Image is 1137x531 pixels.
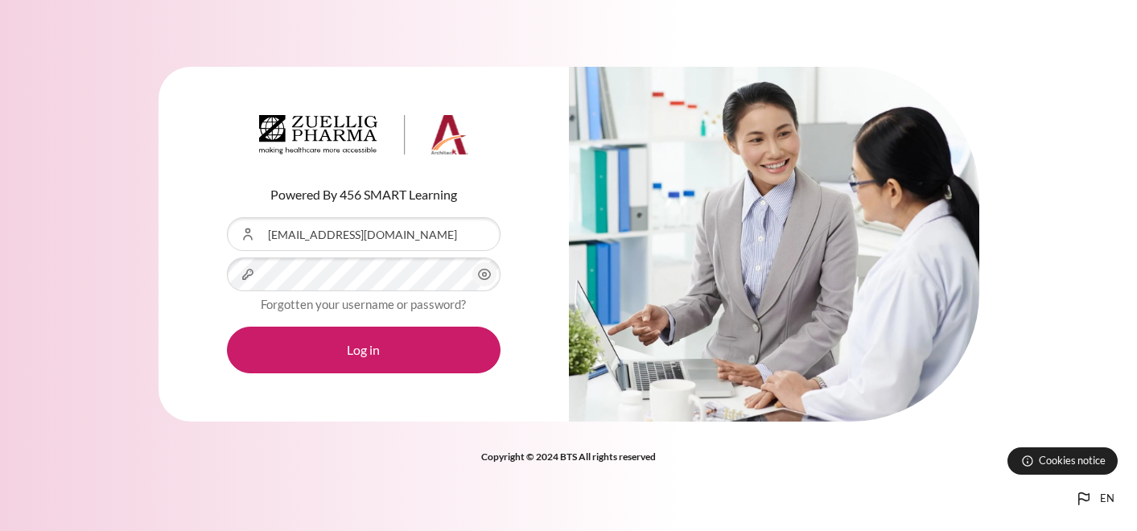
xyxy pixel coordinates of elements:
[1100,491,1114,507] span: en
[1039,453,1106,468] span: Cookies notice
[227,327,501,373] button: Log in
[259,115,468,162] a: Architeck
[227,217,501,251] input: Username or Email Address
[481,451,656,463] strong: Copyright © 2024 BTS All rights reserved
[261,297,466,311] a: Forgotten your username or password?
[1007,447,1118,475] button: Cookies notice
[1068,483,1121,515] button: Languages
[227,185,501,204] p: Powered By 456 SMART Learning
[259,115,468,155] img: Architeck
